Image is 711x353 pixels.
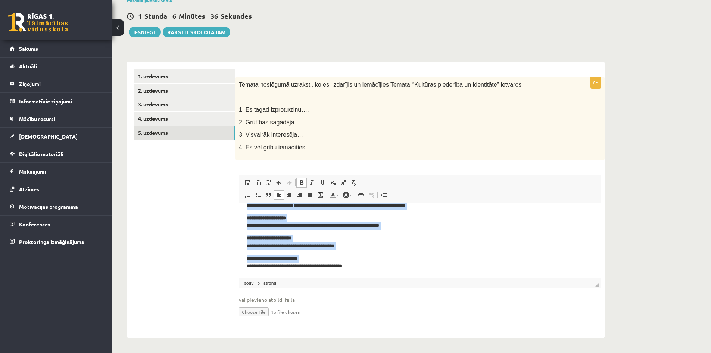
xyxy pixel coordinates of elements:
[19,45,38,52] span: Sākums
[338,178,349,188] a: Superscript
[19,221,50,227] span: Konferences
[242,280,255,287] a: body element
[307,178,317,188] a: Italic (Ctrl+I)
[138,12,142,20] span: 1
[19,151,63,157] span: Digitālie materiāli
[10,58,103,75] a: Aktuāli
[239,119,300,126] span: 2. Grūtības sagādāja…
[134,69,235,83] a: 1. uzdevums
[19,93,103,110] legend: Informatīvie ziņojumi
[595,283,599,287] span: Resize
[19,203,78,210] span: Motivācijas programma
[10,110,103,127] a: Mācību resursi
[10,145,103,162] a: Digitālie materiāli
[134,97,235,111] a: 3. uzdevums
[378,190,389,200] a: Insert Page Break for Printing
[8,13,68,32] a: Rīgas 1. Tālmācības vidusskola
[134,84,235,97] a: 2. uzdevums
[284,178,294,188] a: Redo (Ctrl+Y)
[274,190,284,200] a: Align Left
[19,163,103,180] legend: Maksājumi
[10,233,103,250] a: Proktoringa izmēģinājums
[239,296,601,304] span: vai pievieno atbildi failā
[19,186,39,192] span: Atzīmes
[211,12,218,20] span: 36
[256,280,261,287] a: p element
[239,131,303,138] span: 3. Visvairāk interesēja…
[10,128,103,145] a: [DEMOGRAPHIC_DATA]
[239,144,311,151] span: 4. Es vēl gribu iemācīties…
[242,190,253,200] a: Insert/Remove Numbered List
[328,190,341,200] a: Text Color
[10,216,103,233] a: Konferences
[221,12,252,20] span: Sekundes
[172,12,176,20] span: 6
[134,126,235,140] a: 5. uzdevums
[129,27,161,37] button: Iesniegt
[134,112,235,126] a: 4. uzdevums
[294,190,305,200] a: Align Right
[253,190,263,200] a: Insert/Remove Bulleted List
[239,203,601,278] iframe: Editor, wiswyg-editor-user-answer-47433757180600
[10,180,103,198] a: Atzīmes
[349,178,359,188] a: Remove Format
[179,12,205,20] span: Minūtes
[263,190,274,200] a: Block Quote
[19,238,84,245] span: Proktoringa izmēģinājums
[10,93,103,110] a: Informatīvie ziņojumi
[19,133,78,140] span: [DEMOGRAPHIC_DATA]
[10,75,103,92] a: Ziņojumi
[317,178,328,188] a: Underline (Ctrl+U)
[10,163,103,180] a: Maksājumi
[274,178,284,188] a: Undo (Ctrl+Z)
[242,178,253,188] a: Paste (Ctrl+V)
[262,280,278,287] a: strong element
[144,12,167,20] span: Stunda
[239,106,309,113] span: 1. Es tagad izprotu/zinu….
[296,178,307,188] a: Bold (Ctrl+B)
[315,190,326,200] a: Math
[253,178,263,188] a: Paste as plain text (Ctrl+Shift+V)
[305,190,315,200] a: Justify
[10,198,103,215] a: Motivācijas programma
[19,63,37,69] span: Aktuāli
[10,40,103,57] a: Sākums
[366,190,377,200] a: Unlink
[19,115,55,122] span: Mācību resursi
[284,190,294,200] a: Center
[239,81,521,88] span: Temata noslēgumā uzraksti, ko esi izdarījis un iemācījies Temata ‘’Kultūras piederība un identitā...
[341,190,354,200] a: Background Color
[163,27,230,37] a: Rakstīt skolotājam
[356,190,366,200] a: Link (Ctrl+K)
[328,178,338,188] a: Subscript
[19,75,103,92] legend: Ziņojumi
[263,178,274,188] a: Paste from Word
[590,77,601,89] p: 0p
